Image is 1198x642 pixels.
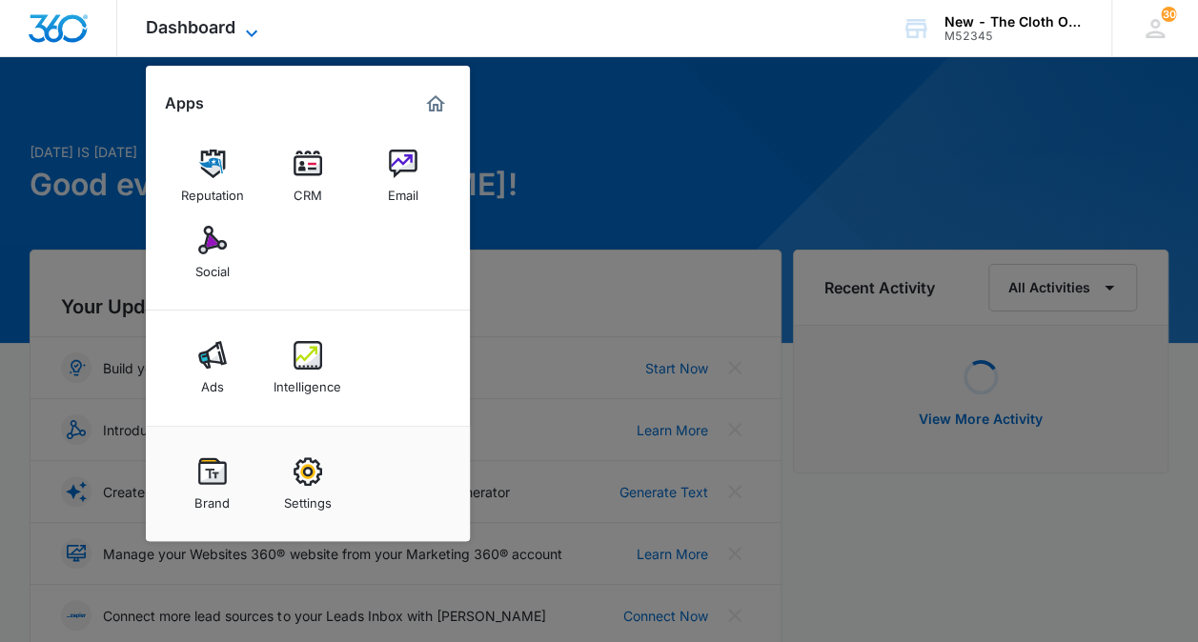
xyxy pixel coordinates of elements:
[165,94,204,112] h2: Apps
[176,331,249,404] a: Ads
[181,178,244,203] div: Reputation
[176,448,249,520] a: Brand
[944,30,1084,43] div: account id
[294,178,322,203] div: CRM
[194,486,230,511] div: Brand
[284,486,332,511] div: Settings
[272,140,344,212] a: CRM
[201,370,224,394] div: Ads
[146,17,235,37] span: Dashboard
[367,140,439,212] a: Email
[272,331,344,404] a: Intelligence
[388,178,418,203] div: Email
[176,216,249,289] a: Social
[274,370,341,394] div: Intelligence
[272,448,344,520] a: Settings
[195,254,230,279] div: Social
[1161,7,1176,22] div: notifications count
[1161,7,1176,22] span: 30
[176,140,249,212] a: Reputation
[420,89,451,119] a: Marketing 360® Dashboard
[944,14,1084,30] div: account name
